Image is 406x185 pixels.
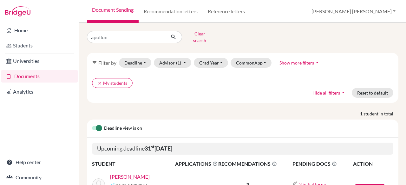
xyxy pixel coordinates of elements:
[92,78,133,88] button: clearMy students
[98,60,116,66] span: Filter by
[218,160,277,168] span: RECOMMENDATIONS
[353,160,393,168] th: ACTION
[151,144,154,149] sup: st
[145,145,172,152] b: 31 [DATE]
[154,58,192,68] button: Advisor(1)
[97,81,102,85] i: clear
[309,5,398,17] button: [PERSON_NAME] [PERSON_NAME]
[92,143,393,155] h5: Upcoming deadline
[5,6,30,16] img: Bridge-U
[110,173,150,181] a: [PERSON_NAME]
[360,110,363,117] strong: 1
[312,90,340,96] span: Hide all filters
[231,58,272,68] button: CommonApp
[176,60,181,65] span: (1)
[104,125,142,132] span: Deadline view is on
[92,160,175,168] th: STUDENT
[194,58,228,68] button: Grad Year
[292,160,352,168] span: PENDING DOCS
[363,110,398,117] span: student in total
[1,24,78,37] a: Home
[92,60,97,65] i: filter_list
[307,88,352,98] button: Hide all filtersarrow_drop_up
[182,29,217,45] button: Clear search
[352,88,393,98] button: Reset to default
[314,59,320,66] i: arrow_drop_up
[87,31,166,43] input: Find student by name...
[1,55,78,67] a: Universities
[119,58,151,68] button: Deadline
[279,60,314,65] span: Show more filters
[1,85,78,98] a: Analytics
[1,70,78,83] a: Documents
[1,39,78,52] a: Students
[340,89,346,96] i: arrow_drop_up
[274,58,326,68] button: Show more filtersarrow_drop_up
[1,156,78,169] a: Help center
[1,171,78,184] a: Community
[175,160,218,168] span: APPLICATIONS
